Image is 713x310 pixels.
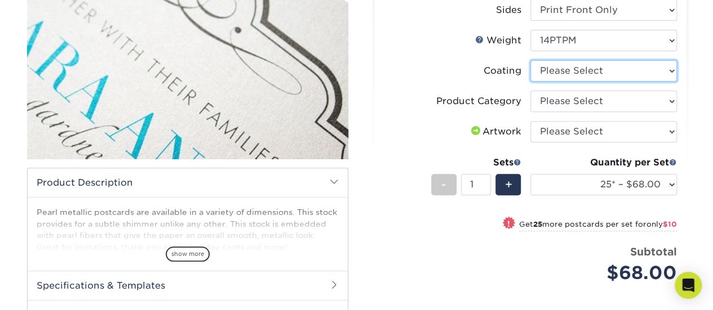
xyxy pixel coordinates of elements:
strong: 25 [533,220,542,228]
div: Product Category [436,95,521,108]
small: Get more postcards per set for [519,220,677,231]
iframe: Google Customer Reviews [3,276,96,306]
p: Pearl metallic postcards are available in a variety of dimensions. This stock provides for a subt... [37,206,339,253]
h2: Specifications & Templates [28,271,348,300]
div: Quantity per Set [530,156,677,169]
span: only [646,220,677,228]
div: $68.00 [539,259,677,286]
div: Coating [484,64,521,78]
span: show more [166,246,210,262]
div: Weight [475,34,521,47]
strong: Subtotal [630,245,677,258]
div: Sets [431,156,521,169]
div: Open Intercom Messenger [675,272,702,299]
span: - [441,176,446,193]
div: Artwork [469,125,521,138]
span: ! [507,218,510,230]
span: $10 [663,220,677,228]
div: Sides [496,3,521,17]
h2: Product Description [28,168,348,197]
span: + [504,176,512,193]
